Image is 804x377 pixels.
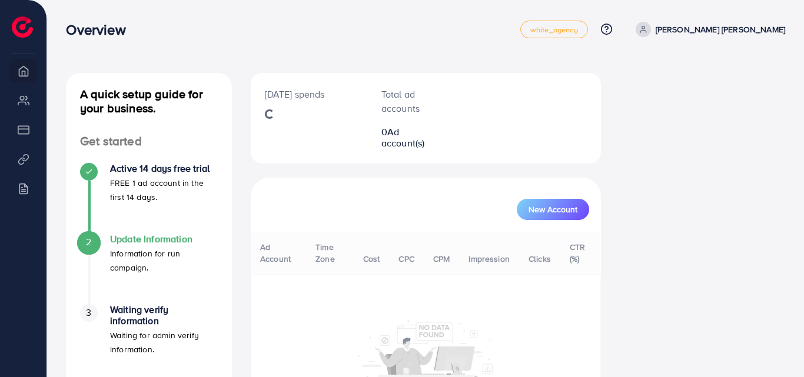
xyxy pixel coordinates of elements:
p: Waiting for admin verify information. [110,328,218,356]
button: New Account [517,199,589,220]
h3: Overview [66,21,135,38]
span: 3 [86,306,91,319]
p: FREE 1 ad account in the first 14 days. [110,176,218,204]
span: New Account [529,205,577,213]
span: 2 [86,235,91,249]
a: [PERSON_NAME] [PERSON_NAME] [631,22,785,37]
p: [PERSON_NAME] [PERSON_NAME] [656,22,785,36]
li: Update Information [66,233,232,304]
p: [DATE] spends [265,87,353,101]
li: Active 14 days free trial [66,163,232,233]
span: Ad account(s) [381,125,425,149]
h2: 0 [381,126,441,149]
h4: Waiting verify information [110,304,218,326]
h4: Update Information [110,233,218,245]
p: Information for run campaign. [110,246,218,275]
h4: Get started [66,134,232,149]
p: Total ad accounts [381,87,441,115]
a: white_agency [520,21,588,38]
h4: A quick setup guide for your business. [66,87,232,115]
li: Waiting verify information [66,304,232,375]
span: white_agency [530,26,578,34]
h4: Active 14 days free trial [110,163,218,174]
img: logo [12,16,33,38]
